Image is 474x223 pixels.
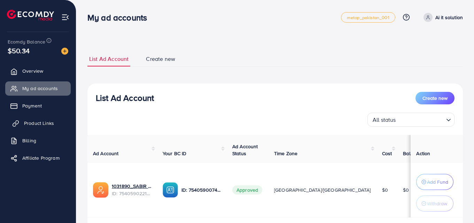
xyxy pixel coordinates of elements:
input: Search for option [398,113,443,125]
span: Billing [22,137,36,144]
span: metap_pakistan_001 [347,15,389,20]
span: My ad accounts [22,85,58,92]
span: Ecomdy Balance [8,38,45,45]
a: Product Links [5,116,71,130]
img: logo [7,10,54,21]
a: My ad accounts [5,81,71,95]
span: Product Links [24,120,54,127]
a: Ai it solution [421,13,463,22]
img: image [61,48,68,55]
span: Create new [146,55,175,63]
span: List Ad Account [89,55,129,63]
span: Approved [232,185,262,194]
iframe: Chat [444,192,469,218]
span: Cost [382,150,392,157]
span: Create new [422,95,448,102]
button: Add Fund [416,174,453,190]
img: ic-ads-acc.e4c84228.svg [93,182,108,198]
span: Affiliate Program [22,154,60,161]
span: Overview [22,67,43,74]
a: Overview [5,64,71,78]
div: <span class='underline'>1031890_SABIR JIND_1755680504163</span></br>7540590221982269457 [112,183,151,197]
p: Ai it solution [435,13,463,22]
span: Time Zone [274,150,297,157]
img: ic-ba-acc.ded83a64.svg [163,182,178,198]
p: Add Fund [427,178,448,186]
a: Payment [5,99,71,113]
span: [GEOGRAPHIC_DATA]/[GEOGRAPHIC_DATA] [274,186,371,193]
span: ID: 7540590221982269457 [112,190,151,197]
div: Search for option [367,113,454,127]
span: Balance [403,150,421,157]
span: $0 [403,186,409,193]
h3: My ad accounts [87,13,153,23]
span: Ad Account [93,150,119,157]
a: metap_pakistan_001 [341,12,395,23]
a: 1031890_SABIR JIND_1755680504163 [112,183,151,190]
button: Create new [415,92,454,104]
h3: List Ad Account [96,93,154,103]
span: Your BC ID [163,150,187,157]
p: ID: 7540590074997162001 [181,186,221,194]
span: All status [371,115,397,125]
span: $0 [382,186,388,193]
img: menu [61,13,69,21]
a: Affiliate Program [5,151,71,165]
span: $50.34 [8,46,30,56]
span: Payment [22,102,42,109]
p: Withdraw [427,199,447,208]
a: Billing [5,134,71,148]
span: Ad Account Status [232,143,258,157]
span: Action [416,150,430,157]
button: Withdraw [416,196,453,212]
